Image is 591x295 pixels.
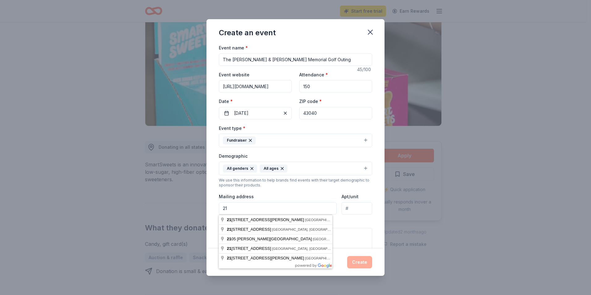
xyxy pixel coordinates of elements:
span: 21 [227,246,231,251]
span: 05 [PERSON_NAME][GEOGRAPHIC_DATA] [227,237,313,241]
input: 20 [299,80,372,92]
span: [GEOGRAPHIC_DATA], [GEOGRAPHIC_DATA], [GEOGRAPHIC_DATA] [272,247,382,250]
label: Event name [219,45,248,51]
label: Attendance [299,72,328,78]
div: All ages [260,165,287,173]
label: Event type [219,125,245,131]
label: Mailing address [219,194,254,200]
div: Fundraiser [223,136,256,144]
span: 21 [227,237,231,241]
div: 45 /100 [357,66,372,73]
span: [STREET_ADDRESS][PERSON_NAME] [227,217,305,222]
input: https://www... [219,80,292,92]
button: Fundraiser [219,134,372,147]
span: 21 [227,217,231,222]
input: Enter a US address [219,202,337,215]
input: 12345 (U.S. only) [299,107,372,119]
span: [STREET_ADDRESS] [227,227,272,232]
label: Event website [219,72,249,78]
span: [STREET_ADDRESS] [227,246,272,251]
label: Apt/unit [342,194,359,200]
input: # [342,202,372,215]
span: [GEOGRAPHIC_DATA], [GEOGRAPHIC_DATA], [GEOGRAPHIC_DATA] [272,228,382,231]
label: Demographic [219,153,248,159]
button: All gendersAll ages [219,162,372,175]
span: [GEOGRAPHIC_DATA], [GEOGRAPHIC_DATA], [GEOGRAPHIC_DATA] [305,218,415,222]
span: [GEOGRAPHIC_DATA], [GEOGRAPHIC_DATA], [GEOGRAPHIC_DATA] [305,256,415,260]
div: We use this information to help brands find events with their target demographic to sponsor their... [219,178,372,188]
button: [DATE] [219,107,292,119]
span: [GEOGRAPHIC_DATA], [GEOGRAPHIC_DATA], [GEOGRAPHIC_DATA] [313,237,423,241]
span: 21 [227,256,231,260]
label: ZIP code [299,98,322,105]
span: 21 [227,227,231,232]
label: Date [219,98,292,105]
input: Spring Fundraiser [219,53,372,66]
div: Create an event [219,28,276,38]
div: All genders [223,165,257,173]
span: [STREET_ADDRESS][PERSON_NAME] [227,256,305,260]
